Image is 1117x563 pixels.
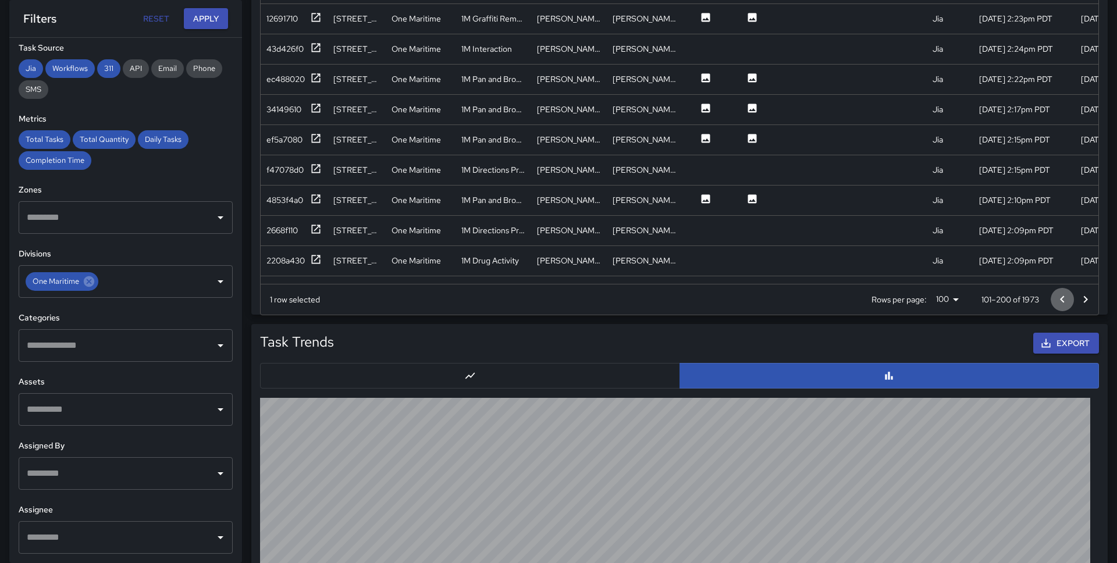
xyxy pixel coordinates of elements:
[461,43,512,55] div: 1M Interaction
[933,104,943,115] div: Jia
[871,294,927,305] p: Rows per page:
[270,294,320,305] div: 1 row selected
[212,401,229,418] button: Open
[933,225,943,236] div: Jia
[537,164,601,176] div: Maverick Mingoa
[19,376,233,389] h6: Assets
[19,59,43,78] div: Jia
[613,225,677,236] div: Miki King
[461,194,525,206] div: 1M Pan and Broom Block Faces
[19,130,70,149] div: Total Tasks
[461,13,525,24] div: 1M Graffiti Removed
[212,465,229,482] button: Open
[333,255,380,266] div: 1 Clay Street
[979,104,1050,115] div: 8/15/2025, 2:17pm PDT
[19,80,48,99] div: SMS
[212,337,229,354] button: Open
[1033,333,1099,354] button: Export
[979,73,1052,85] div: 8/15/2025, 2:22pm PDT
[883,370,895,382] svg: Bar Chart
[461,225,525,236] div: 1M Directions Provided
[537,43,601,55] div: Maverick Mingoa
[333,164,380,176] div: 250 Clay Street
[97,63,120,73] span: 311
[613,73,677,85] div: Miki King
[212,273,229,290] button: Open
[73,130,136,149] div: Total Quantity
[333,134,380,145] div: 401 Washington Street
[266,164,304,176] div: f47078d0
[979,164,1050,176] div: 8/15/2025, 2:15pm PDT
[186,63,222,73] span: Phone
[19,248,233,261] h6: Divisions
[212,529,229,546] button: Open
[933,194,943,206] div: Jia
[933,255,943,266] div: Jia
[137,8,175,30] button: Reset
[392,134,441,145] div: One Maritime
[537,194,601,206] div: Miki King
[266,12,322,26] button: 12691710
[979,194,1051,206] div: 8/15/2025, 2:10pm PDT
[266,13,298,24] div: 12691710
[392,43,441,55] div: One Maritime
[19,134,70,144] span: Total Tasks
[333,194,380,206] div: 425 Battery Street
[461,104,525,115] div: 1M Pan and Broom Block Faces
[266,254,322,268] button: 2208a430
[461,134,525,145] div: 1M Pan and Broom Block Faces
[19,312,233,325] h6: Categories
[260,363,680,389] button: Line Chart
[537,104,601,115] div: Miki King
[151,63,184,73] span: Email
[979,255,1054,266] div: 8/15/2025, 2:09pm PDT
[266,194,303,206] div: 4853f4a0
[933,164,943,176] div: Jia
[392,164,441,176] div: One Maritime
[981,294,1039,305] p: 101–200 of 1973
[266,225,298,236] div: 2668f110
[979,134,1050,145] div: 8/15/2025, 2:15pm PDT
[266,72,322,87] button: ec488020
[464,370,476,382] svg: Line Chart
[979,43,1053,55] div: 8/15/2025, 2:24pm PDT
[461,255,519,266] div: 1M Drug Activity
[266,255,305,266] div: 2208a430
[151,59,184,78] div: Email
[933,73,943,85] div: Jia
[392,104,441,115] div: One Maritime
[212,209,229,226] button: Open
[138,134,188,144] span: Daily Tasks
[537,134,601,145] div: Miki King
[613,164,677,176] div: Maverick Mingoa
[19,113,233,126] h6: Metrics
[266,223,322,238] button: 2668f110
[461,73,525,85] div: 1M Pan and Broom Block Faces
[333,43,380,55] div: 210 Washington Street
[123,59,149,78] div: API
[933,134,943,145] div: Jia
[1051,288,1074,311] button: Go to previous page
[392,225,441,236] div: One Maritime
[613,134,677,145] div: Miki King
[537,13,601,24] div: Miki King
[266,102,322,117] button: 34149610
[680,363,1100,389] button: Bar Chart
[333,13,380,24] div: 210 Washington Street
[266,134,303,145] div: ef5a7080
[333,104,380,115] div: 363 Washington Street
[333,73,380,85] div: 201-399 Washington Street
[392,255,441,266] div: One Maritime
[1074,288,1097,311] button: Go to next page
[931,291,963,308] div: 100
[73,134,136,144] span: Total Quantity
[45,59,95,78] div: Workflows
[123,63,149,73] span: API
[26,275,86,288] span: One Maritime
[537,73,601,85] div: Miki King
[266,104,301,115] div: 34149610
[23,9,56,28] h6: Filters
[392,13,441,24] div: One Maritime
[184,8,228,30] button: Apply
[933,13,943,24] div: Jia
